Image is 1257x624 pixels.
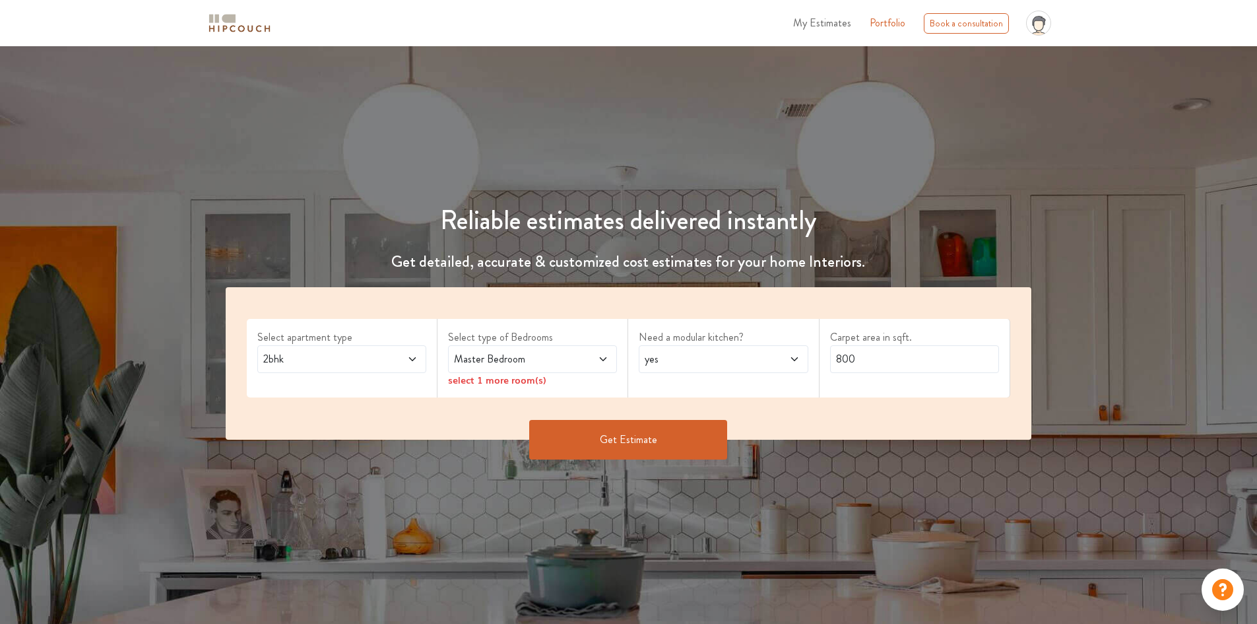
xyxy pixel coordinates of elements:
label: Select apartment type [257,329,426,345]
span: Master Bedroom [451,351,569,367]
input: Enter area sqft [830,345,999,373]
div: Book a consultation [924,13,1009,34]
span: logo-horizontal.svg [207,9,273,38]
img: logo-horizontal.svg [207,12,273,35]
span: 2bhk [261,351,379,367]
label: Select type of Bedrooms [448,329,617,345]
button: Get Estimate [529,420,727,460]
span: My Estimates [793,15,851,30]
a: Portfolio [870,15,905,31]
h1: Reliable estimates delivered instantly [218,205,1040,236]
label: Carpet area in sqft. [830,329,999,345]
label: Need a modular kitchen? [639,329,808,345]
h4: Get detailed, accurate & customized cost estimates for your home Interiors. [218,252,1040,271]
span: yes [642,351,760,367]
div: select 1 more room(s) [448,373,617,387]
